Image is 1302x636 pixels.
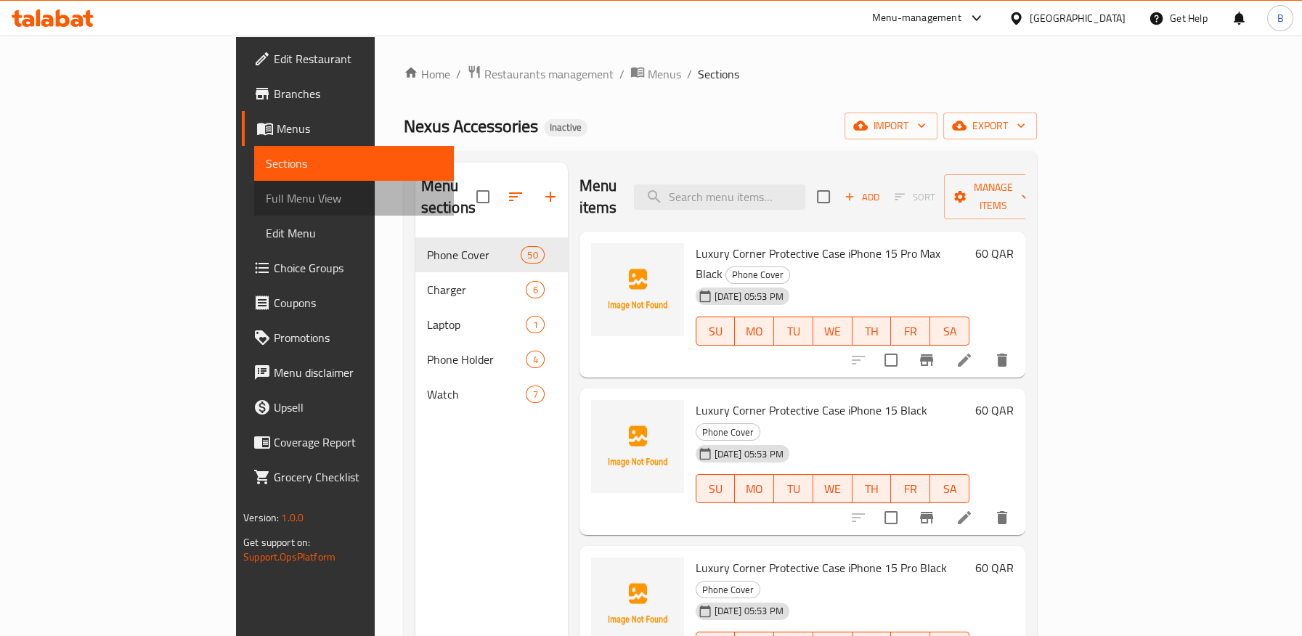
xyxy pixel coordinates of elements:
button: FR [891,317,930,346]
div: items [526,316,544,333]
span: Full Menu View [266,189,442,207]
span: Luxury Corner Protective Case iPhone 15 Pro Max Black [696,242,940,285]
span: Phone Cover [726,266,789,283]
span: MO [741,478,768,500]
div: Phone Cover [696,423,760,441]
a: Sections [254,146,453,181]
a: Upsell [242,390,453,425]
span: Sections [698,65,739,83]
button: export [943,113,1037,139]
button: TU [774,474,813,503]
button: FR [891,474,930,503]
span: SA [936,321,964,342]
span: Select section [808,182,839,212]
div: Watch7 [415,377,568,412]
span: 7 [526,388,543,401]
span: MO [741,321,768,342]
span: SU [702,478,730,500]
span: SU [702,321,730,342]
span: B [1277,10,1283,26]
span: Inactive [544,121,587,134]
span: [DATE] 05:53 PM [709,604,789,618]
div: Inactive [544,119,587,136]
span: Phone Cover [696,582,760,598]
span: Upsell [274,399,442,416]
div: Phone Cover [696,581,760,598]
span: export [955,117,1025,135]
button: Add section [533,179,568,214]
span: Select all sections [468,182,498,212]
h6: 60 QAR [975,243,1014,264]
span: TU [780,321,807,342]
li: / [619,65,624,83]
span: TH [858,321,886,342]
button: Branch-specific-item [909,500,944,535]
span: Phone Holder [427,351,526,368]
a: Edit menu item [956,509,973,526]
button: delete [985,343,1020,378]
nav: breadcrumb [404,65,1037,83]
button: Manage items [944,174,1041,219]
div: Menu-management [872,9,961,27]
span: Add [842,189,882,205]
span: Phone Cover [427,246,521,264]
span: 6 [526,283,543,297]
span: 50 [521,248,543,262]
a: Menu disclaimer [242,355,453,390]
a: Restaurants management [467,65,614,83]
span: Menus [648,65,681,83]
a: Coverage Report [242,425,453,460]
button: TU [774,317,813,346]
span: Promotions [274,329,442,346]
img: Luxury Corner Protective Case iPhone 15 Pro Max Black [591,243,684,336]
img: Luxury Corner Protective Case iPhone 15 Black [591,400,684,493]
span: Edit Restaurant [274,50,442,68]
div: items [526,351,544,368]
span: FR [897,478,924,500]
span: [DATE] 05:53 PM [709,447,789,461]
a: Promotions [242,320,453,355]
a: Coupons [242,285,453,320]
span: Luxury Corner Protective Case iPhone 15 Pro Black [696,557,947,579]
button: SU [696,474,736,503]
span: 4 [526,353,543,367]
span: TH [858,478,886,500]
h2: Menu items [579,175,617,219]
button: WE [813,317,853,346]
span: Grocery Checklist [274,468,442,486]
span: Laptop [427,316,526,333]
div: [GEOGRAPHIC_DATA] [1030,10,1126,26]
span: Select to update [876,502,906,533]
h6: 60 QAR [975,400,1014,420]
span: Select section first [885,186,944,208]
span: Luxury Corner Protective Case iPhone 15 Black [696,399,927,421]
span: Add item [839,186,885,208]
button: Branch-specific-item [909,343,944,378]
span: Watch [427,386,526,403]
button: TH [853,474,892,503]
span: Edit Menu [266,224,442,242]
span: 1 [526,318,543,332]
span: WE [819,478,847,500]
div: Phone Cover [725,266,790,284]
h6: 60 QAR [975,558,1014,578]
span: Manage items [956,179,1030,215]
span: TU [780,478,807,500]
div: items [526,386,544,403]
span: Coupons [274,294,442,311]
button: MO [735,317,774,346]
div: Phone Cover50 [415,237,568,272]
button: MO [735,474,774,503]
a: Support.OpsPlatform [243,547,335,566]
div: Phone Holder4 [415,342,568,377]
button: delete [985,500,1020,535]
li: / [687,65,692,83]
a: Edit Restaurant [242,41,453,76]
a: Menus [630,65,681,83]
div: items [521,246,544,264]
span: Sort sections [498,179,533,214]
a: Branches [242,76,453,111]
